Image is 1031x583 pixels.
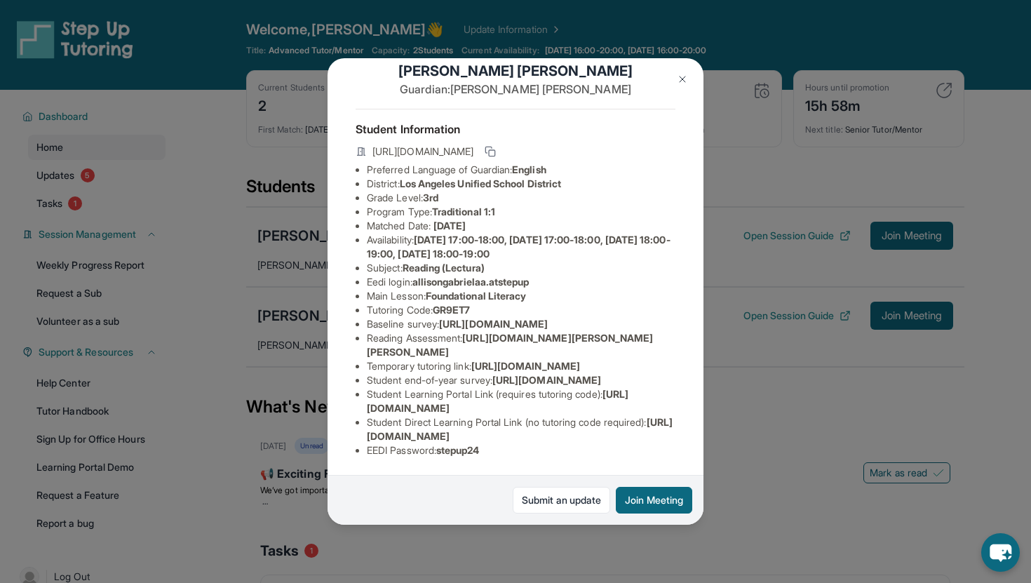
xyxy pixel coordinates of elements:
[367,387,675,415] li: Student Learning Portal Link (requires tutoring code) :
[367,205,675,219] li: Program Type:
[367,177,675,191] li: District:
[423,192,438,203] span: 3rd
[433,220,466,232] span: [DATE]
[426,290,526,302] span: Foundational Literacy
[367,219,675,233] li: Matched Date:
[439,318,548,330] span: [URL][DOMAIN_NAME]
[367,191,675,205] li: Grade Level:
[367,332,654,358] span: [URL][DOMAIN_NAME][PERSON_NAME][PERSON_NAME]
[367,303,675,317] li: Tutoring Code :
[356,121,675,138] h4: Student Information
[367,359,675,373] li: Temporary tutoring link :
[367,317,675,331] li: Baseline survey :
[367,415,675,443] li: Student Direct Learning Portal Link (no tutoring code required) :
[432,206,495,217] span: Traditional 1:1
[492,374,601,386] span: [URL][DOMAIN_NAME]
[367,289,675,303] li: Main Lesson :
[356,81,675,98] p: Guardian: [PERSON_NAME] [PERSON_NAME]
[367,233,675,261] li: Availability:
[616,487,692,514] button: Join Meeting
[512,163,546,175] span: English
[513,487,610,514] a: Submit an update
[367,443,675,457] li: EEDI Password :
[677,74,688,85] img: Close Icon
[482,143,499,160] button: Copy link
[367,163,675,177] li: Preferred Language of Guardian:
[400,177,561,189] span: Los Angeles Unified School District
[981,533,1020,572] button: chat-button
[367,331,675,359] li: Reading Assessment :
[367,373,675,387] li: Student end-of-year survey :
[471,360,580,372] span: [URL][DOMAIN_NAME]
[403,262,485,274] span: Reading (Lectura)
[436,444,480,456] span: stepup24
[367,275,675,289] li: Eedi login :
[367,234,671,260] span: [DATE] 17:00-18:00, [DATE] 17:00-18:00, [DATE] 18:00-19:00, [DATE] 18:00-19:00
[433,304,470,316] span: GR9ET7
[356,61,675,81] h1: [PERSON_NAME] [PERSON_NAME]
[412,276,530,288] span: allisongabrielaa.atstepup
[367,261,675,275] li: Subject :
[372,145,473,159] span: [URL][DOMAIN_NAME]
